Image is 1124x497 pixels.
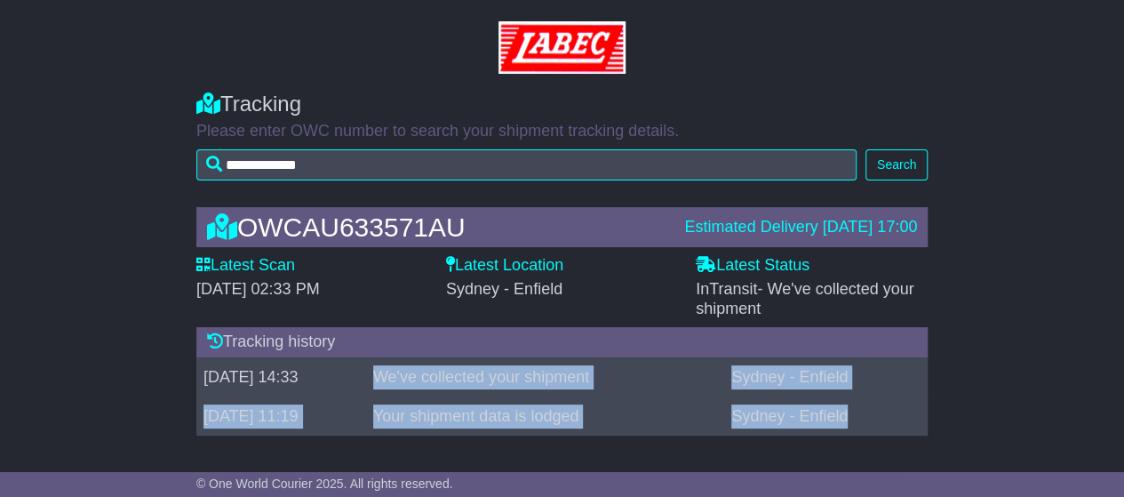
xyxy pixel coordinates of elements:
span: - We've collected your shipment [696,280,914,317]
td: Sydney - Enfield [724,357,928,397]
span: [DATE] 02:33 PM [196,280,320,298]
div: Tracking [196,92,928,117]
td: [DATE] 11:19 [196,397,366,436]
div: Estimated Delivery [DATE] 17:00 [684,218,917,237]
span: Sydney - Enfield [446,280,562,298]
span: InTransit [696,280,914,317]
span: © One World Courier 2025. All rights reserved. [196,477,453,491]
label: Latest Location [446,256,563,276]
button: Search [865,149,928,180]
div: Tracking history [196,327,928,357]
label: Latest Scan [196,256,295,276]
td: Your shipment data is lodged [366,397,724,436]
td: [DATE] 14:33 [196,357,366,397]
p: Please enter OWC number to search your shipment tracking details. [196,122,928,141]
td: Sydney - Enfield [724,397,928,436]
img: GetCustomerLogo [498,21,626,74]
td: We've collected your shipment [366,357,724,397]
label: Latest Status [696,256,809,276]
div: OWCAU633571AU [198,212,676,242]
